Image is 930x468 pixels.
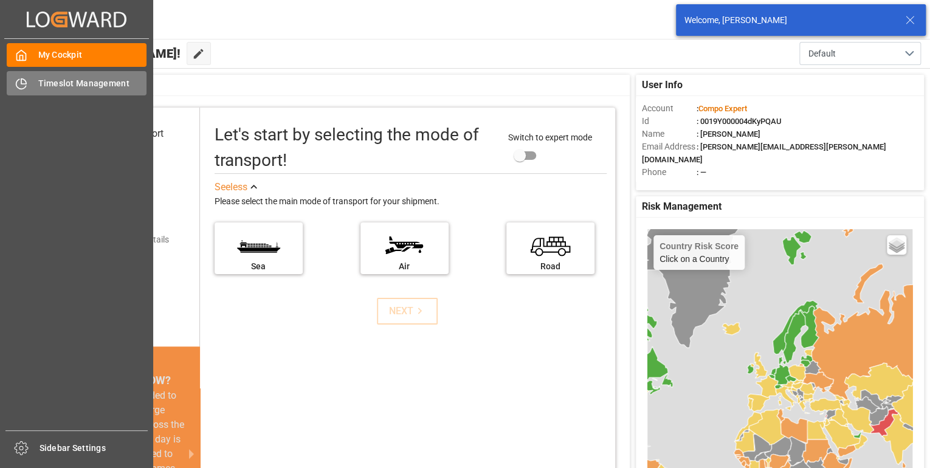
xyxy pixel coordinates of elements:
span: : [697,104,747,113]
div: See less [215,180,247,194]
span: Risk Management [642,199,722,214]
span: Name [642,128,697,140]
span: Account Type [642,179,697,191]
div: Click on a Country [660,241,739,264]
span: : Shipper [697,181,727,190]
div: Air [367,260,443,273]
div: NEXT [389,304,426,318]
span: User Info [642,78,683,92]
div: Let's start by selecting the mode of transport! [215,122,496,173]
button: NEXT [377,298,438,325]
span: Account [642,102,697,115]
a: Layers [887,235,906,255]
span: : 0019Y000004dKyPQAU [697,117,782,126]
span: Id [642,115,697,128]
button: open menu [799,42,921,65]
span: Timeslot Management [38,77,147,90]
span: Email Address [642,140,697,153]
div: Welcome, [PERSON_NAME] [684,14,894,27]
a: Timeslot Management [7,71,146,95]
span: : [PERSON_NAME] [697,129,760,139]
span: Default [808,47,836,60]
div: Road [512,260,588,273]
div: Please select the main mode of transport for your shipment. [215,194,607,209]
div: Sea [221,260,297,273]
span: : [PERSON_NAME][EMAIL_ADDRESS][PERSON_NAME][DOMAIN_NAME] [642,142,886,164]
span: My Cockpit [38,49,147,61]
a: My Cockpit [7,43,146,67]
span: Switch to expert mode [508,132,592,142]
h4: Country Risk Score [660,241,739,251]
span: : — [697,168,706,177]
span: Sidebar Settings [40,442,148,455]
span: Hello [PERSON_NAME]! [50,42,181,65]
span: Phone [642,166,697,179]
span: Compo Expert [698,104,747,113]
